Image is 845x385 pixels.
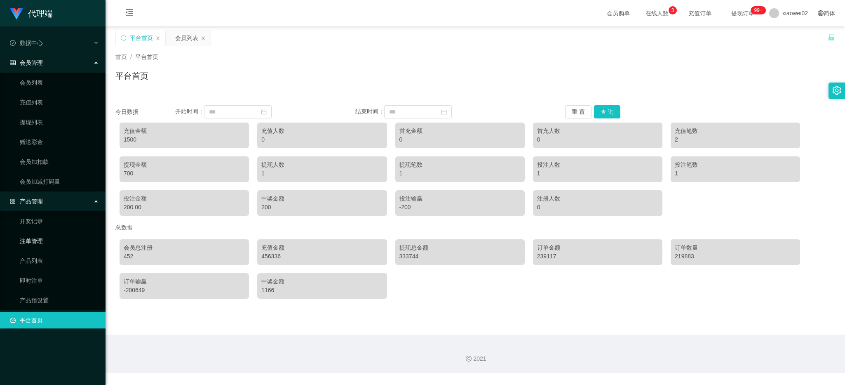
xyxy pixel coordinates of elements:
a: 产品预设置 [20,292,99,309]
span: / [130,54,132,60]
span: 首页 [115,54,127,60]
i: 图标: copyright [466,356,472,361]
div: 会员列表 [175,30,198,46]
a: 会员列表 [20,74,99,91]
span: 平台首页 [135,54,158,60]
div: 2021 [112,354,838,363]
div: 提现笔数 [399,161,521,169]
a: 注单管理 [20,233,99,249]
div: 1166 [261,286,383,295]
span: 产品管理 [10,198,43,205]
a: 赠送彩金 [20,134,99,150]
div: -200649 [124,286,245,295]
a: 提现列表 [20,114,99,130]
div: 452 [124,252,245,261]
i: 图标: appstore-o [10,198,16,204]
div: 200.00 [124,203,245,212]
div: 中奖金额 [261,194,383,203]
i: 图标: setting [832,86,841,95]
div: 订单金额 [537,243,658,252]
div: 充值金额 [261,243,383,252]
img: logo.9652507e.png [10,8,23,20]
a: 充值列表 [20,94,99,111]
span: 数据中心 [10,40,43,46]
div: 0 [537,203,658,212]
div: 充值金额 [124,127,245,135]
i: 图标: calendar [261,109,267,115]
div: 2 [675,135,796,144]
div: 投注笔数 [675,161,796,169]
div: 订单数量 [675,243,796,252]
div: 333744 [399,252,521,261]
div: 首充金额 [399,127,521,135]
div: 提现人数 [261,161,383,169]
div: 投注人数 [537,161,658,169]
span: 在线人数 [641,10,673,16]
span: 提现订单 [727,10,758,16]
i: 图标: check-circle-o [10,40,16,46]
div: 0 [399,135,521,144]
div: 1500 [124,135,245,144]
div: 0 [261,135,383,144]
span: 会员管理 [10,59,43,66]
i: 图标: menu-fold [115,0,143,27]
a: 图标: dashboard平台首页 [10,312,99,328]
p: 3 [671,6,674,14]
div: 1 [399,169,521,178]
div: 456336 [261,252,383,261]
div: 0 [537,135,658,144]
a: 产品列表 [20,253,99,269]
i: 图标: close [155,36,160,41]
span: 结束时间： [355,108,384,115]
div: 首充人数 [537,127,658,135]
div: 1 [261,169,383,178]
a: 开奖记录 [20,213,99,229]
h1: 平台首页 [115,70,148,82]
div: 1 [537,169,658,178]
div: 200 [261,203,383,212]
div: 投注金额 [124,194,245,203]
div: 提现金额 [124,161,245,169]
div: 订单输赢 [124,277,245,286]
div: 1 [675,169,796,178]
div: 提现总金额 [399,243,521,252]
a: 代理端 [10,10,53,17]
i: 图标: sync [121,35,127,41]
span: 充值订单 [684,10,716,16]
a: 即时注单 [20,272,99,289]
div: 219883 [675,252,796,261]
div: 平台首页 [130,30,153,46]
div: 充值人数 [261,127,383,135]
div: 注册人数 [537,194,658,203]
h1: 代理端 [28,0,53,27]
div: 239117 [537,252,658,261]
sup: 3 [669,6,677,14]
button: 查 询 [594,105,620,118]
div: 今日数据 [115,108,175,116]
div: 中奖金额 [261,277,383,286]
div: 投注输赢 [399,194,521,203]
div: -200 [399,203,521,212]
i: 图标: calendar [441,109,447,115]
button: 重 置 [565,105,591,118]
div: 充值笔数 [675,127,796,135]
div: 700 [124,169,245,178]
a: 会员加扣款 [20,154,99,170]
span: 开始时间： [175,108,204,115]
div: 总数据 [115,220,835,235]
i: 图标: global [818,10,824,16]
i: 图标: table [10,60,16,66]
i: 图标: unlock [828,33,835,41]
sup: 1200 [751,6,766,14]
i: 图标: close [201,36,206,41]
div: 会员总注册 [124,243,245,252]
a: 会员加减打码量 [20,173,99,190]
